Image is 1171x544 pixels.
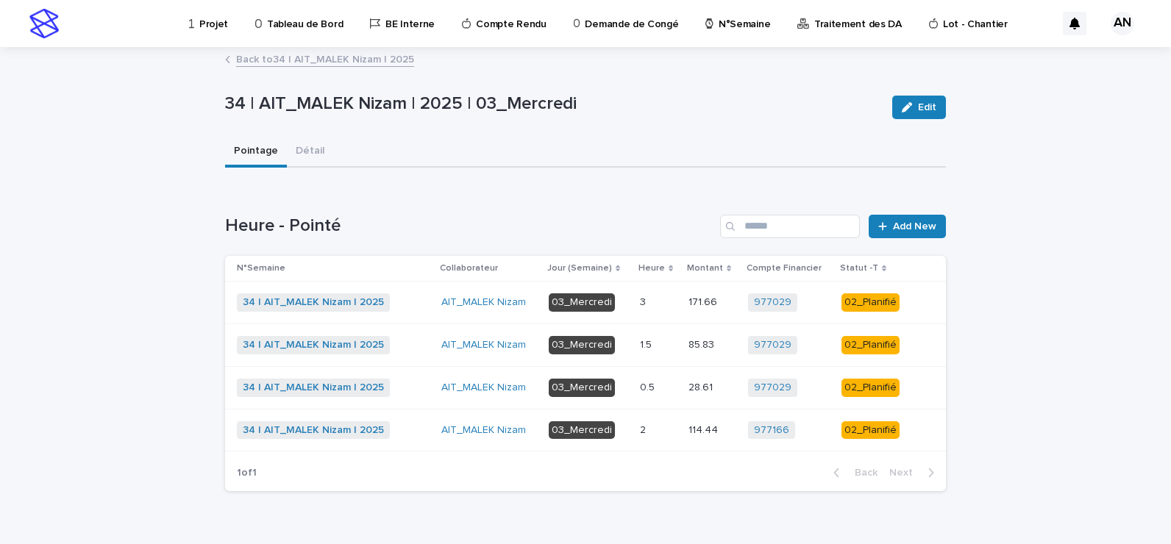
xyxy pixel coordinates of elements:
span: Edit [918,102,936,112]
div: 03_Mercredi [549,379,615,397]
a: 34 | AIT_MALEK Nizam | 2025 [243,339,384,351]
div: 03_Mercredi [549,293,615,312]
a: Back to34 | AIT_MALEK Nizam | 2025 [236,50,414,67]
p: 1.5 [640,336,655,351]
div: 02_Planifié [841,336,900,354]
a: AIT_MALEK Nizam [441,296,526,309]
div: AN [1111,12,1134,35]
p: N°Semaine [237,260,285,276]
span: Next [889,468,922,478]
div: 03_Mercredi [549,421,615,440]
p: Montant [687,260,723,276]
p: 28.61 [688,379,716,394]
p: Statut -T [840,260,878,276]
tr: 34 | AIT_MALEK Nizam | 2025 AIT_MALEK Nizam 03_Mercredi33 171.66171.66 977029 02_Planifié [225,282,946,324]
p: 0.5 [640,379,658,394]
a: AIT_MALEK Nizam [441,339,526,351]
button: Pointage [225,137,287,168]
button: Back [822,466,883,479]
tr: 34 | AIT_MALEK Nizam | 2025 AIT_MALEK Nizam 03_Mercredi1.51.5 85.8385.83 977029 02_Planifié [225,323,946,366]
input: Search [720,215,860,238]
p: 171.66 [688,293,720,309]
div: 03_Mercredi [549,336,615,354]
tr: 34 | AIT_MALEK Nizam | 2025 AIT_MALEK Nizam 03_Mercredi22 114.44114.44 977166 02_Planifié [225,409,946,451]
a: 977166 [754,424,789,437]
p: Heure [638,260,665,276]
a: 34 | AIT_MALEK Nizam | 2025 [243,424,384,437]
a: AIT_MALEK Nizam [441,382,526,394]
p: 1 of 1 [225,455,268,491]
a: 977029 [754,382,791,394]
a: 977029 [754,339,791,351]
div: 02_Planifié [841,293,900,312]
p: 3 [640,293,649,309]
a: 34 | AIT_MALEK Nizam | 2025 [243,382,384,394]
div: 02_Planifié [841,379,900,397]
h1: Heure - Pointé [225,215,714,237]
p: 114.44 [688,421,721,437]
a: 977029 [754,296,791,309]
tr: 34 | AIT_MALEK Nizam | 2025 AIT_MALEK Nizam 03_Mercredi0.50.5 28.6128.61 977029 02_Planifié [225,366,946,409]
span: Add New [893,221,936,232]
p: Jour (Semaine) [547,260,612,276]
p: 85.83 [688,336,717,351]
span: Back [846,468,878,478]
a: 34 | AIT_MALEK Nizam | 2025 [243,296,384,309]
button: Détail [287,137,333,168]
div: 02_Planifié [841,421,900,440]
a: Add New [869,215,946,238]
img: stacker-logo-s-only.png [29,9,59,38]
p: 34 | AIT_MALEK Nizam | 2025 | 03_Mercredi [225,93,880,115]
p: Compte Financier [747,260,822,276]
p: 2 [640,421,649,437]
button: Next [883,466,946,479]
button: Edit [892,96,946,119]
a: AIT_MALEK Nizam [441,424,526,437]
p: Collaborateur [440,260,498,276]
